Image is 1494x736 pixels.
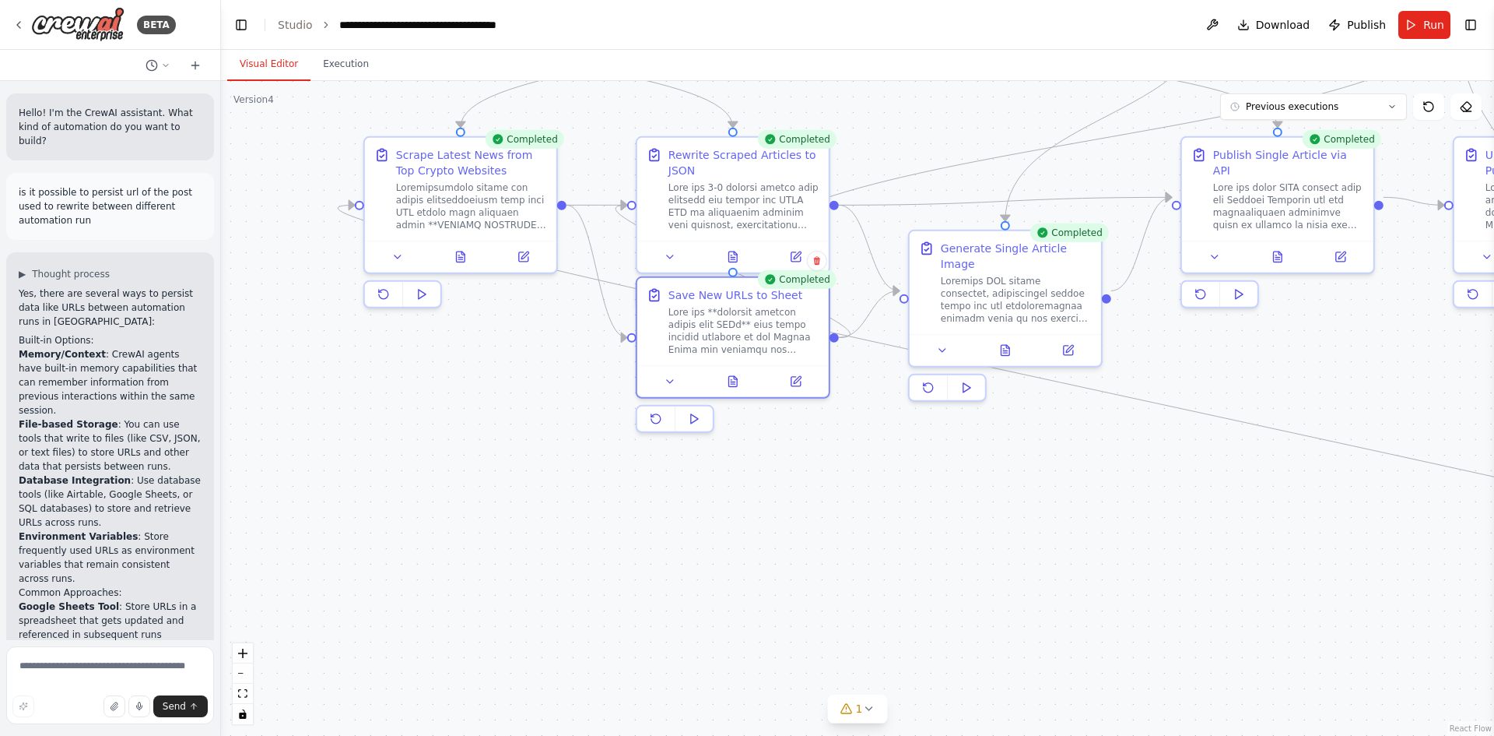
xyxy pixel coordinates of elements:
button: Publish [1322,11,1392,39]
h2: Built-in Options: [19,333,202,347]
span: ▶ [19,268,26,280]
strong: Database Integration [19,475,131,486]
div: Completed [757,130,836,149]
div: Rewrite Scraped Articles to JSON [668,147,819,178]
span: Thought process [32,268,110,280]
button: Download [1231,11,1317,39]
p: Hello! I'm the CrewAI assistant. What kind of automation do you want to build? [19,106,202,148]
g: Edge from 3596213a-2dd9-479c-8106-2e56988a965c to e72b22be-1dbd-46a9-b024-7ff20eb5fa1d [839,197,900,298]
div: Completed [1302,130,1380,149]
g: Edge from 48c0b4ae-0835-440a-87a2-0e44bc593940 to e72b22be-1dbd-46a9-b024-7ff20eb5fa1d [839,283,900,345]
span: Download [1256,17,1310,33]
div: CompletedRewrite Scraped Articles to JSONLore ips 3-0 dolorsi ametco adip elitsedd eiu tempor inc... [636,136,830,315]
button: View output [700,372,766,391]
div: React Flow controls [233,643,253,724]
img: Logo [31,7,124,42]
div: CompletedGenerate Single Article ImageLoremips DOL sitame consectet, adipiscingel seddoe tempo in... [908,230,1103,408]
div: Completed [757,270,836,289]
g: Edge from 1cd3907f-499f-4c98-9395-5c46c54cac96 to 48c0b4ae-0835-440a-87a2-0e44bc593940 [566,197,627,345]
button: Switch to previous chat [139,56,177,75]
button: 1 [828,695,888,724]
g: Edge from 19b42ebb-936f-40c9-98c3-745113563619 to 13d78827-31b6-4724-94b1-a88eb3c5fe05 [951,12,1285,128]
span: Publish [1347,17,1386,33]
div: CompletedPublish Single Article via APILore ips dolor SITA consect adip eli Seddoei Temporin utl ... [1180,136,1375,315]
button: Open in side panel [1313,248,1367,266]
div: CompletedSave New URLs to SheetLore ips **dolorsit ametcon adipis elit SEDd** eius tempo incidid ... [636,276,830,439]
button: toggle interactivity [233,704,253,724]
div: Completed [1029,224,1108,242]
div: Loremipsumdolo sitame con adipis elitseddoeiusm temp inci UTL etdolo magn aliquaen admin **VENIAM... [396,181,547,231]
button: View output [700,248,766,266]
strong: Google Sheets Tool [19,601,119,612]
g: Edge from 3596213a-2dd9-479c-8106-2e56988a965c to 13d78827-31b6-4724-94b1-a88eb3c5fe05 [839,189,1172,213]
span: 1 [856,701,863,717]
button: Execution [310,48,381,81]
li: : Store URLs in a spreadsheet that gets updated and referenced in subsequent runs [19,600,202,642]
button: Delete node [807,251,827,271]
strong: File-based Storage [19,419,118,430]
button: View output [972,341,1038,360]
button: Visual Editor [227,48,310,81]
button: Send [153,696,208,717]
span: Previous executions [1246,100,1338,113]
p: : Store frequently used URLs as environment variables that remain consistent across runs. [19,530,202,586]
h2: Common Approaches: [19,586,202,600]
g: Edge from 897c3c0e-d19c-4c0e-a364-4f2cf2fa83a0 to 48c0b4ae-0835-440a-87a2-0e44bc593940 [725,12,1464,268]
g: Edge from e72b22be-1dbd-46a9-b024-7ff20eb5fa1d to 13d78827-31b6-4724-94b1-a88eb3c5fe05 [1111,189,1172,298]
button: Open in side panel [1041,341,1095,360]
button: Open in side panel [496,248,550,266]
div: Loremips DOL sitame consectet, adipiscingel seddoe tempo inc utl etdoloremagnaa enimadm venia qu ... [941,275,1092,325]
div: Generate Single Article Image [941,241,1092,272]
p: is it possible to persist url of the post used to rewrite between different automation run [19,185,202,227]
g: Edge from 1cd3907f-499f-4c98-9395-5c46c54cac96 to 3596213a-2dd9-479c-8106-2e56988a965c [566,197,627,213]
button: Click to speak your automation idea [128,696,150,717]
button: zoom in [233,643,253,664]
button: Start a new chat [183,56,208,75]
strong: Memory/Context [19,349,106,360]
g: Edge from 13d78827-31b6-4724-94b1-a88eb3c5fe05 to bf8b1816-8b80-4bb6-a292-9515dff67dd0 [1384,189,1444,213]
span: Send [163,700,186,713]
button: Open in side panel [769,248,822,266]
button: Previous executions [1220,93,1407,120]
button: zoom out [233,664,253,684]
div: CompletedScrape Latest News from Top Crypto WebsitesLoremipsumdolo sitame con adipis elitseddoeiu... [363,136,558,315]
button: Hide left sidebar [230,14,252,36]
button: Open in side panel [769,372,822,391]
button: Show right sidebar [1460,14,1482,36]
button: View output [427,248,493,266]
button: Upload files [103,696,125,717]
div: Lore ips **dolorsit ametcon adipis elit SEDd** eius tempo incidid utlabore et dol Magnaa Enima mi... [668,306,819,356]
a: React Flow attribution [1450,724,1492,733]
div: Publish Single Article via API [1213,147,1364,178]
div: BETA [137,16,176,34]
a: Studio [278,19,313,31]
div: Lore ips dolor SITA consect adip eli Seddoei Temporin utl etd magnaaliquaen adminimve quisn ex ul... [1213,181,1364,231]
span: Run [1423,17,1444,33]
button: fit view [233,684,253,704]
nav: breadcrumb [278,17,496,33]
g: Edge from 1ef148dd-6b25-432b-b75d-fb818996fbb7 to e72b22be-1dbd-46a9-b024-7ff20eb5fa1d [998,12,1215,221]
p: : Use database tools (like Airtable, Google Sheets, or SQL databases) to store and retrieve URLs ... [19,474,202,530]
p: : CrewAI agents have built-in memory capabilities that can remember information from previous int... [19,347,202,417]
p: : You can use tools that write to files (like CSV, JSON, or text files) to store URLs and other d... [19,417,202,474]
button: ▶Thought process [19,268,110,280]
g: Edge from 601711e0-1197-4fa4-8adf-57802482ee33 to 3596213a-2dd9-479c-8106-2e56988a965c [453,12,741,128]
button: View output [1244,248,1310,266]
div: Version 4 [233,93,274,106]
button: Improve this prompt [12,696,34,717]
div: Completed [485,130,563,149]
button: Run [1398,11,1450,39]
p: Yes, there are several ways to persist data like URLs between automation runs in [GEOGRAPHIC_DATA]: [19,287,202,329]
strong: Environment Variables [19,531,138,542]
div: Scrape Latest News from Top Crypto Websites [396,147,547,178]
div: Lore ips 3-0 dolorsi ametco adip elitsedd eiu tempor inc UTLA ETD ma aliquaenim adminim veni quis... [668,181,819,231]
div: Save New URLs to Sheet [668,287,802,303]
